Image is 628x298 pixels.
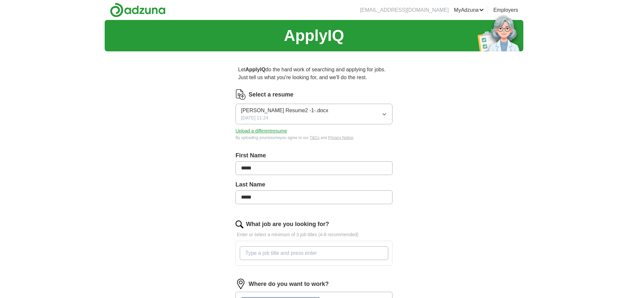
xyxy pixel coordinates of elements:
[310,135,320,140] a: T&Cs
[328,135,353,140] a: Privacy Notice
[235,63,392,84] p: Let do the hard work of searching and applying for jobs. Just tell us what you're looking for, an...
[240,246,388,260] input: Type a job title and press enter
[235,220,243,228] img: search.png
[110,3,166,17] img: Adzuna logo
[235,128,287,134] button: Upload a differentresume
[235,135,392,141] div: By uploading your resume you agree to our and .
[241,107,328,114] span: [PERSON_NAME] Resume2 -1-.docx
[246,220,329,229] label: What job are you looking for?
[493,6,518,14] a: Employers
[235,104,392,124] button: [PERSON_NAME] Resume2 -1-.docx[DATE] 11:24
[249,280,329,289] label: Where do you want to work?
[360,6,449,14] li: [EMAIL_ADDRESS][DOMAIN_NAME]
[235,89,246,100] img: CV Icon
[235,180,392,189] label: Last Name
[241,114,268,121] span: [DATE] 11:24
[284,24,344,47] h1: ApplyIQ
[235,279,246,289] img: location.png
[249,90,293,99] label: Select a resume
[245,67,265,72] strong: ApplyIQ
[235,231,392,238] p: Enter or select a minimum of 3 job titles (4-8 recommended)
[454,6,484,14] a: MyAdzuna
[235,151,392,160] label: First Name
